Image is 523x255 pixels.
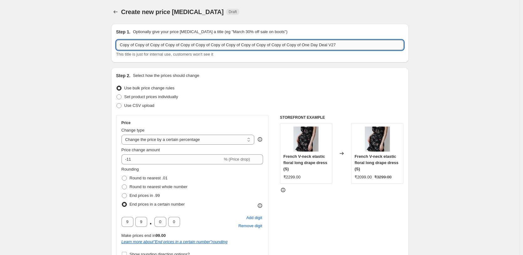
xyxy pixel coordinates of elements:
span: Rounding [122,167,139,172]
h6: STOREFRONT EXAMPLE [280,115,404,120]
button: Remove placeholder [237,222,263,230]
span: Add digit [246,215,262,221]
h3: Price [122,120,131,125]
div: help [257,136,263,142]
p: Optionally give your price [MEDICAL_DATA] a title (eg "March 30% off sale on boots") [133,29,287,35]
strike: ₹3299.00 [374,174,391,180]
span: End prices in a certain number [130,202,185,207]
span: Set product prices individually [124,94,178,99]
span: Make prices end in [122,233,166,238]
input: ﹡ [122,217,133,227]
span: French V-neck elastic floral long drape dress (S) [283,154,327,171]
span: Draft [229,9,237,14]
span: Round to nearest whole number [130,184,188,189]
i: Learn more about " End prices in a certain number " rounding [122,239,228,244]
span: Use CSV upload [124,103,154,108]
input: 30% off holiday sale [116,40,404,50]
span: Create new price [MEDICAL_DATA] [121,8,224,15]
button: Add placeholder [245,214,263,222]
a: Learn more about"End prices in a certain number"rounding [122,239,228,244]
span: Use bulk price change rules [124,86,174,90]
p: Select how the prices should change [133,72,199,79]
div: ₹2299.00 [283,174,301,180]
span: Price change amount [122,147,160,152]
input: ﹡ [154,217,166,227]
div: ₹2099.00 [355,174,372,180]
button: Price change jobs [111,7,120,16]
b: 99.00 [156,233,166,238]
input: ﹡ [168,217,180,227]
span: Change type [122,128,145,132]
img: Comp1_00000_6ccfdcfb-8582-41ec-a9f2-9e705b771ca5_80x.jpg [293,127,318,152]
span: This title is just for internal use, customers won't see it [116,52,213,57]
input: ﹡ [135,217,147,227]
h2: Step 1. [116,29,131,35]
span: . [149,217,153,227]
input: -15 [122,154,223,164]
span: Round to nearest .01 [130,176,168,180]
span: End prices in .99 [130,193,160,198]
span: French V-neck elastic floral long drape dress (S) [355,154,398,171]
h2: Step 2. [116,72,131,79]
img: Comp1_00000_6ccfdcfb-8582-41ec-a9f2-9e705b771ca5_80x.jpg [365,127,390,152]
span: Remove digit [238,223,262,229]
span: % (Price drop) [224,157,250,162]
